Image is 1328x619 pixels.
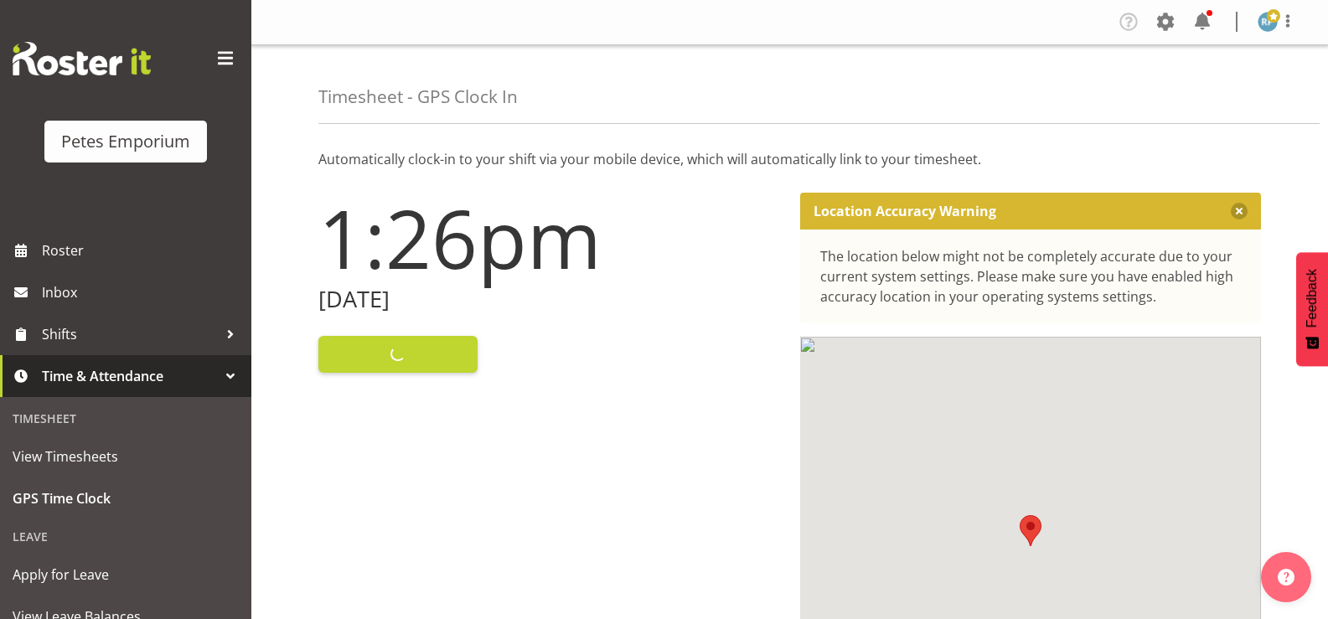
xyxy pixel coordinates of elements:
span: Inbox [42,280,243,305]
img: reina-puketapu721.jpg [1258,12,1278,32]
span: GPS Time Clock [13,486,239,511]
img: help-xxl-2.png [1278,569,1294,585]
p: Location Accuracy Warning [814,203,996,219]
a: View Timesheets [4,436,247,477]
div: Petes Emporium [61,129,190,154]
button: Close message [1231,203,1248,219]
p: Automatically clock-in to your shift via your mobile device, which will automatically link to you... [318,149,1261,169]
h2: [DATE] [318,286,780,312]
a: Apply for Leave [4,554,247,596]
span: Shifts [42,322,218,347]
div: The location below might not be completely accurate due to your current system settings. Please m... [820,246,1242,307]
span: Time & Attendance [42,364,218,389]
div: Timesheet [4,401,247,436]
h4: Timesheet - GPS Clock In [318,87,518,106]
button: Feedback - Show survey [1296,252,1328,366]
span: Roster [42,238,243,263]
div: Leave [4,519,247,554]
span: View Timesheets [13,444,239,469]
span: Feedback [1305,269,1320,328]
a: GPS Time Clock [4,477,247,519]
span: Apply for Leave [13,562,239,587]
h1: 1:26pm [318,193,780,283]
img: Rosterit website logo [13,42,151,75]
